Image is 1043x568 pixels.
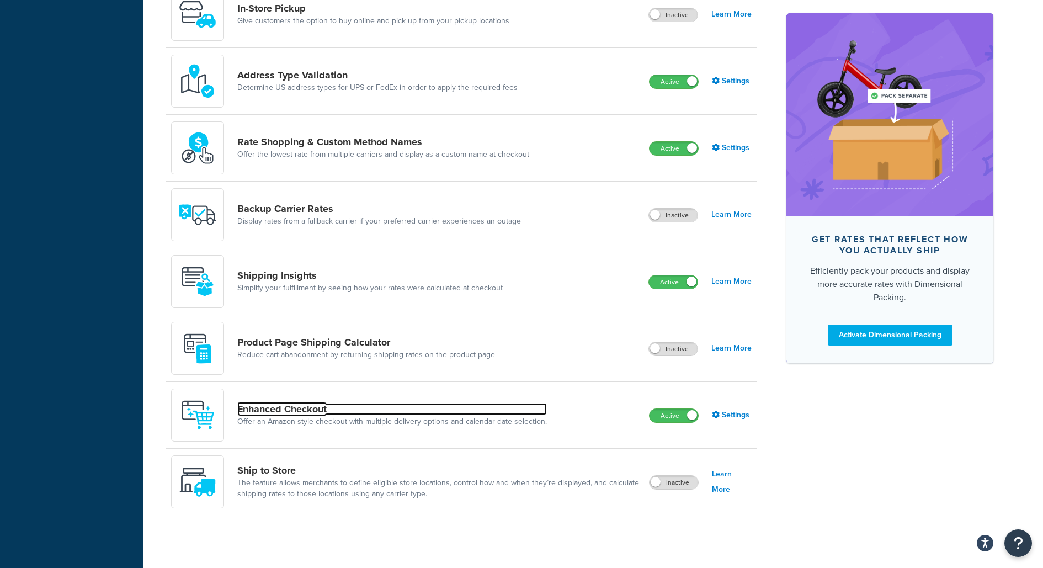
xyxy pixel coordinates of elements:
[237,477,640,500] a: The feature allows merchants to define eligible store locations, control how and when they’re dis...
[237,136,529,148] a: Rate Shopping & Custom Method Names
[649,209,698,222] label: Inactive
[178,195,217,234] img: icon-duo-feat-backup-carrier-4420b188.png
[237,216,521,227] a: Display rates from a fallback carrier if your preferred carrier experiences an outage
[711,7,752,22] a: Learn More
[650,476,698,489] label: Inactive
[804,264,976,304] div: Efficiently pack your products and display more accurate rates with Dimensional Packing.
[237,464,640,476] a: Ship to Store
[237,203,521,215] a: Backup Carrier Rates
[237,349,495,360] a: Reduce cart abandonment by returning shipping rates on the product page
[650,142,698,155] label: Active
[237,416,547,427] a: Offer an Amazon-style checkout with multiple delivery options and calendar date selection.
[237,269,503,282] a: Shipping Insights
[237,82,518,93] a: Determine US address types for UPS or FedEx in order to apply the required fees
[237,15,509,26] a: Give customers the option to buy online and pick up from your pickup locations
[711,207,752,222] a: Learn More
[178,463,217,501] img: icon-duo-feat-ship-to-store-7c4d6248.svg
[712,466,752,497] a: Learn More
[237,403,547,415] a: Enhanced Checkout
[711,274,752,289] a: Learn More
[711,341,752,356] a: Learn More
[804,234,976,256] div: Get rates that reflect how you actually ship
[650,409,698,422] label: Active
[178,396,217,434] img: RgAAAABJRU5ErkJggg==
[237,336,495,348] a: Product Page Shipping Calculator
[178,129,217,167] img: icon-duo-feat-rate-shopping-ecdd8bed.png
[650,75,698,88] label: Active
[237,283,503,294] a: Simplify your fulfillment by seeing how your rates were calculated at checkout
[712,407,752,423] a: Settings
[178,62,217,100] img: kIG8fy0lQAAAABJRU5ErkJggg==
[803,30,977,200] img: feature-image-dim-d40ad3071a2b3c8e08177464837368e35600d3c5e73b18a22c1e4bb210dc32ac.png
[178,329,217,368] img: +D8d0cXZM7VpdAAAAAElFTkSuQmCC
[712,140,752,156] a: Settings
[828,325,952,346] a: Activate Dimensional Packing
[649,342,698,355] label: Inactive
[649,275,698,289] label: Active
[237,2,509,14] a: In-Store Pickup
[712,73,752,89] a: Settings
[649,8,698,22] label: Inactive
[178,262,217,301] img: Acw9rhKYsOEjAAAAAElFTkSuQmCC
[237,69,518,81] a: Address Type Validation
[1004,529,1032,557] button: Open Resource Center
[237,149,529,160] a: Offer the lowest rate from multiple carriers and display as a custom name at checkout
